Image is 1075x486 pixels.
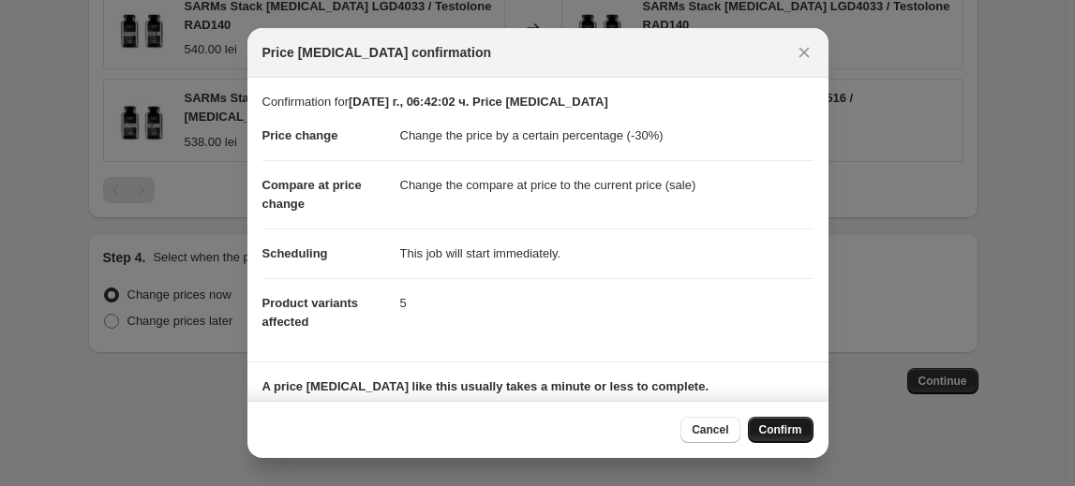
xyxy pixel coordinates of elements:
p: Confirmation for [262,93,814,111]
span: Compare at price change [262,178,362,211]
b: A price [MEDICAL_DATA] like this usually takes a minute or less to complete. [262,379,709,393]
dd: This job will start immediately. [400,228,814,278]
span: Price change [262,128,338,142]
span: Price [MEDICAL_DATA] confirmation [262,43,492,62]
button: Close [791,39,817,66]
button: Confirm [748,417,814,443]
dd: Change the compare at price to the current price (sale) [400,160,814,210]
span: Product variants affected [262,296,359,329]
span: Confirm [759,422,802,437]
dd: Change the price by a certain percentage (-30%) [400,111,814,160]
dd: 5 [400,278,814,328]
b: [DATE] г., 06:42:02 ч. Price [MEDICAL_DATA] [349,95,608,109]
span: Scheduling [262,246,328,260]
button: Cancel [680,417,739,443]
span: Cancel [692,422,728,437]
